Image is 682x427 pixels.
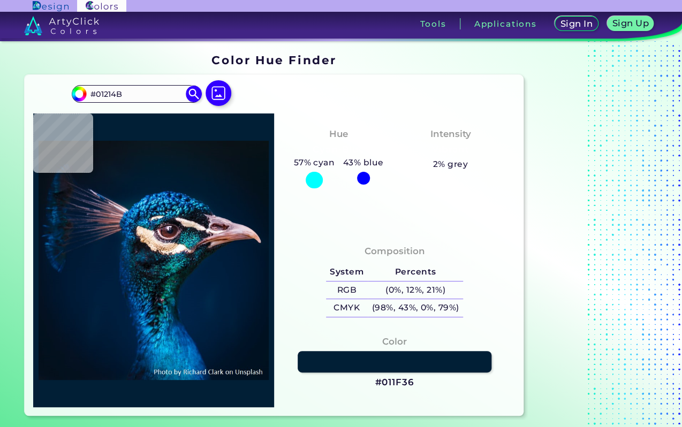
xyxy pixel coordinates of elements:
img: icon picture [206,80,231,106]
img: img_pavlin.jpg [39,119,269,402]
h3: #011F36 [375,376,414,389]
h4: Composition [364,243,425,259]
h3: Tools [420,20,446,28]
h5: Sign In [560,19,593,28]
a: Sign Up [607,16,654,31]
img: icon search [186,86,202,102]
h5: 43% blue [339,156,388,170]
h5: CMYK [326,299,368,317]
h3: Vibrant [427,143,474,156]
h5: Percents [368,263,463,281]
h5: System [326,263,368,281]
h5: Sign Up [612,19,648,27]
h3: Applications [474,20,537,28]
h5: 57% cyan [290,156,339,170]
h1: Color Hue Finder [211,52,336,68]
h4: Color [382,334,407,349]
a: Sign In [555,16,598,31]
input: type color.. [87,87,186,101]
h4: Intensity [430,126,471,142]
img: ArtyClick Design logo [33,1,69,11]
h4: Hue [329,126,348,142]
img: logo_artyclick_colors_white.svg [24,16,100,35]
h5: (0%, 12%, 21%) [368,281,463,299]
h5: (98%, 43%, 0%, 79%) [368,299,463,317]
h5: RGB [326,281,368,299]
h5: 2% grey [433,157,468,171]
h3: Cyan-Blue [308,143,369,156]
